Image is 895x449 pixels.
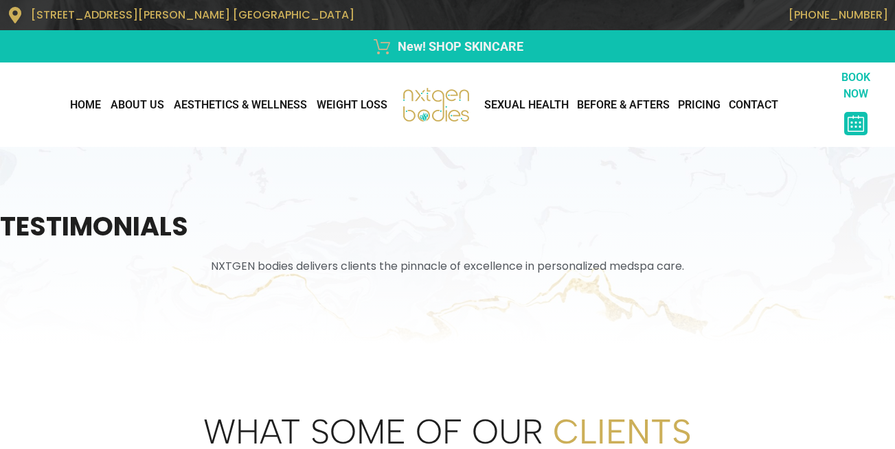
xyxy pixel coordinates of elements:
a: CONTACT [725,91,782,119]
a: AESTHETICS & WELLNESS [169,91,312,119]
a: WEIGHT LOSS [312,91,392,119]
span: New! SHOP SKINCARE [394,37,523,56]
a: Pricing [674,91,725,119]
p: [PHONE_NUMBER] [455,8,889,21]
a: Home [65,91,106,119]
span: [STREET_ADDRESS][PERSON_NAME] [GEOGRAPHIC_DATA] [31,7,354,23]
a: Before & Afters [573,91,674,119]
nav: Menu [7,91,392,119]
p: BOOK NOW [830,69,882,102]
a: About Us [106,91,169,119]
a: New! SHOP SKINCARE [7,37,888,56]
nav: Menu [480,91,830,119]
a: Sexual Health [480,91,573,119]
